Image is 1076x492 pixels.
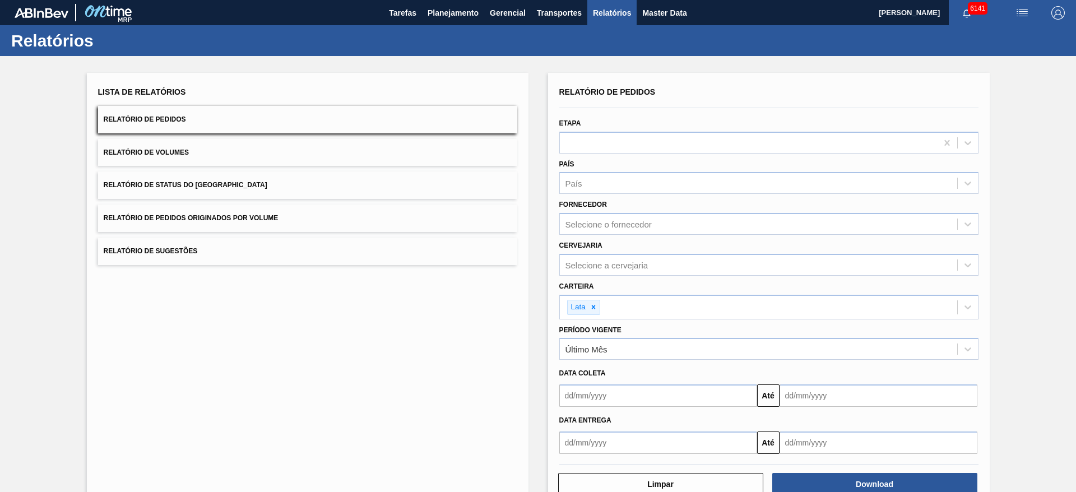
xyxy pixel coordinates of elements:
[559,384,757,407] input: dd/mm/yyyy
[559,369,606,377] span: Data coleta
[428,6,479,20] span: Planejamento
[104,247,198,255] span: Relatório de Sugestões
[559,201,607,208] label: Fornecedor
[1015,6,1029,20] img: userActions
[559,87,656,96] span: Relatório de Pedidos
[389,6,416,20] span: Tarefas
[559,282,594,290] label: Carteira
[15,8,68,18] img: TNhmsLtSVTkK8tSr43FrP2fwEKptu5GPRR3wAAAABJRU5ErkJggg==
[949,5,985,21] button: Notificações
[104,214,279,222] span: Relatório de Pedidos Originados por Volume
[559,119,581,127] label: Etapa
[780,431,977,454] input: dd/mm/yyyy
[565,220,652,229] div: Selecione o fornecedor
[104,115,186,123] span: Relatório de Pedidos
[559,431,757,454] input: dd/mm/yyyy
[780,384,977,407] input: dd/mm/yyyy
[11,34,210,47] h1: Relatórios
[490,6,526,20] span: Gerencial
[593,6,631,20] span: Relatórios
[98,87,186,96] span: Lista de Relatórios
[559,160,574,168] label: País
[98,139,517,166] button: Relatório de Volumes
[559,416,611,424] span: Data Entrega
[559,326,622,334] label: Período Vigente
[757,431,780,454] button: Até
[968,2,987,15] span: 6141
[565,179,582,188] div: País
[98,238,517,265] button: Relatório de Sugestões
[565,260,648,270] div: Selecione a cervejaria
[565,345,607,354] div: Último Mês
[98,205,517,232] button: Relatório de Pedidos Originados por Volume
[568,300,587,314] div: Lata
[537,6,582,20] span: Transportes
[757,384,780,407] button: Até
[1051,6,1065,20] img: Logout
[642,6,687,20] span: Master Data
[104,148,189,156] span: Relatório de Volumes
[98,106,517,133] button: Relatório de Pedidos
[98,171,517,199] button: Relatório de Status do [GEOGRAPHIC_DATA]
[104,181,267,189] span: Relatório de Status do [GEOGRAPHIC_DATA]
[559,242,602,249] label: Cervejaria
